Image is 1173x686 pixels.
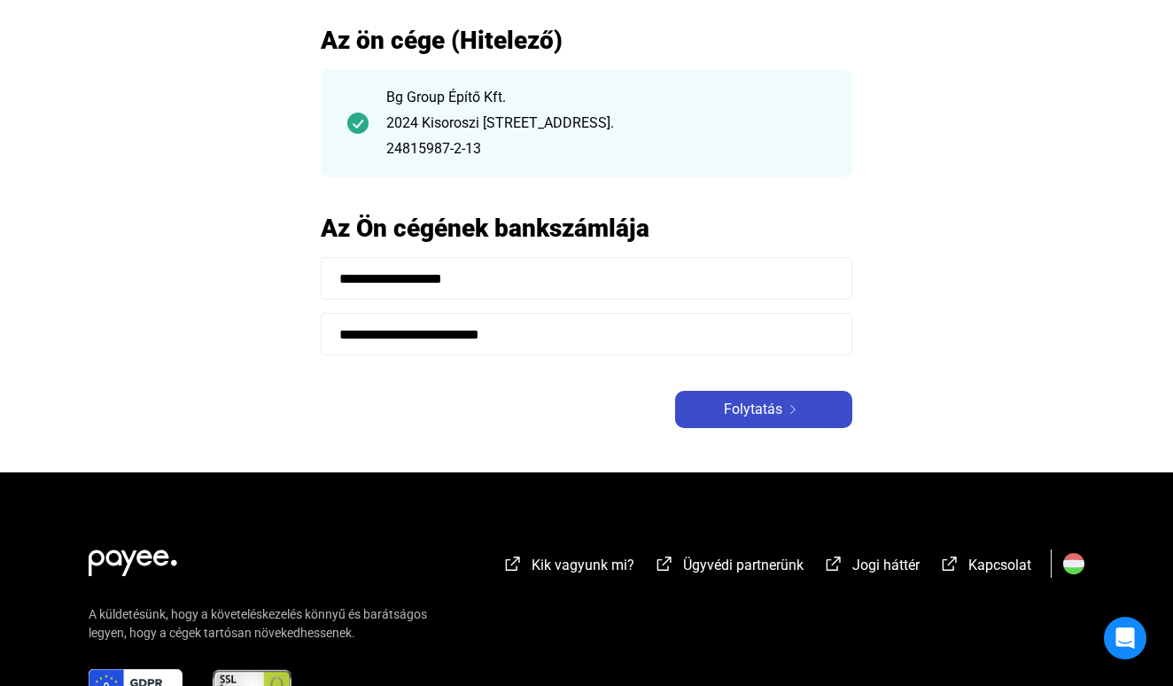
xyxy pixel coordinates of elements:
img: arrow-right-white [782,405,804,414]
a: external-link-whiteKapcsolat [939,559,1031,576]
img: white-payee-white-dot.svg [89,540,177,576]
a: external-link-whiteKik vagyunk mi? [502,559,634,576]
span: Kik vagyunk mi? [532,557,634,573]
h2: Az Ön cégének bankszámlája [321,213,852,244]
span: Kapcsolat [968,557,1031,573]
div: 2024 Kisoroszi [STREET_ADDRESS]. [386,113,826,134]
a: external-link-whiteJogi háttér [823,559,920,576]
a: external-link-whiteÜgyvédi partnerünk [654,559,804,576]
img: external-link-white [939,555,960,573]
button: Folytatásarrow-right-white [675,391,852,428]
span: Folytatás [724,399,782,420]
span: Jogi háttér [852,557,920,573]
img: external-link-white [823,555,844,573]
div: 24815987-2-13 [386,138,826,160]
img: external-link-white [502,555,524,573]
img: HU.svg [1063,553,1084,574]
img: checkmark-darker-green-circle [347,113,369,134]
span: Ügyvédi partnerünk [683,557,804,573]
div: Open Intercom Messenger [1104,617,1146,659]
div: Bg Group Építő Kft. [386,87,826,108]
img: external-link-white [654,555,675,573]
h2: Az ön cége (Hitelező) [321,25,852,56]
